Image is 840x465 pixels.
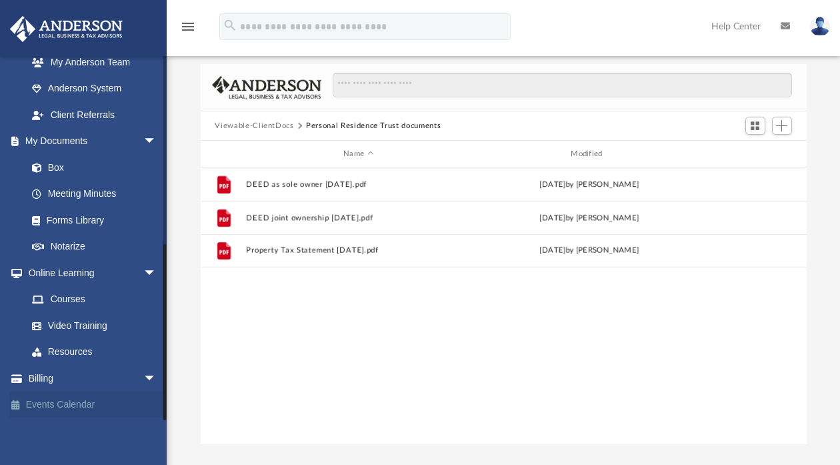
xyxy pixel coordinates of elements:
[19,339,170,366] a: Resources
[19,101,170,128] a: Client Referrals
[745,117,765,135] button: Switch to Grid View
[19,234,170,260] a: Notarize
[19,312,163,339] a: Video Training
[19,75,170,102] a: Anderson System
[707,148,801,160] div: id
[6,16,127,42] img: Anderson Advisors Platinum Portal
[772,117,792,135] button: Add
[246,180,471,189] button: DEED as sole owner [DATE].pdf
[143,365,170,392] span: arrow_drop_down
[180,25,196,35] a: menu
[201,167,807,444] div: grid
[19,286,170,313] a: Courses
[9,128,170,155] a: My Documentsarrow_drop_down
[477,245,701,257] div: by [PERSON_NAME]
[180,19,196,35] i: menu
[223,18,237,33] i: search
[9,365,177,392] a: Billingarrow_drop_down
[9,392,177,418] a: Events Calendar
[477,212,701,224] div: by [PERSON_NAME]
[246,246,471,255] button: Property Tax Statement [DATE].pdf
[246,213,471,222] button: DEED joint ownership [DATE].pdf
[476,148,701,160] div: Modified
[19,207,163,234] a: Forms Library
[19,49,163,75] a: My Anderson Team
[143,128,170,155] span: arrow_drop_down
[206,148,239,160] div: id
[810,17,830,36] img: User Pic
[9,260,170,286] a: Online Learningarrow_drop_down
[19,181,170,207] a: Meeting Minutes
[306,120,441,132] button: Personal Residence Trust documents
[19,154,163,181] a: Box
[215,120,293,132] button: Viewable-ClientDocs
[539,181,565,188] span: [DATE]
[539,214,565,221] span: [DATE]
[143,260,170,287] span: arrow_drop_down
[477,179,701,191] div: by [PERSON_NAME]
[333,73,791,98] input: Search files and folders
[245,148,471,160] div: Name
[539,247,565,254] span: [DATE]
